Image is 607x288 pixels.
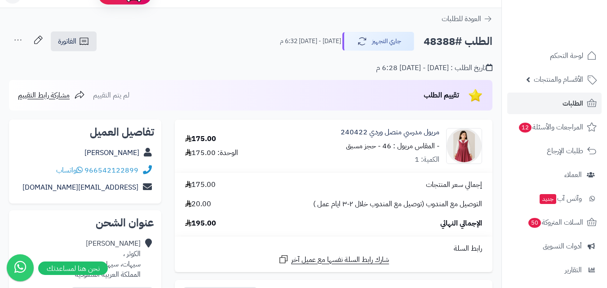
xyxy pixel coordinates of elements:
[507,188,602,209] a: وآتس آبجديد
[527,216,583,229] span: السلات المتروكة
[185,199,211,209] span: 20.00
[16,127,154,137] h2: تفاصيل العميل
[442,13,492,24] a: العودة للطلبات
[341,127,439,137] a: مريول مدرسي متصل وردي 240422
[185,148,238,158] div: الوحدة: 175.00
[565,264,582,276] span: التقارير
[528,218,541,228] span: 50
[518,121,583,133] span: المراجعات والأسئلة
[507,164,602,186] a: العملاء
[313,199,482,209] span: التوصيل مع المندوب (توصيل مع المندوب خلال ٢-٣ ايام عمل )
[51,31,97,51] a: الفاتورة
[16,217,154,228] h2: عنوان الشحن
[18,90,85,101] a: مشاركة رابط التقييم
[75,239,141,279] div: [PERSON_NAME] الكوثر ، سيهات، سيهات المملكة العربية السعودية
[550,49,583,62] span: لوحة التحكم
[426,180,482,190] span: إجمالي سعر المنتجات
[547,145,583,157] span: طلبات الإرجاع
[543,240,582,253] span: أدوات التسويق
[185,180,216,190] span: 175.00
[447,128,482,164] img: 1752994913-1000414918-90x90.png
[280,37,341,46] small: [DATE] - [DATE] 6:32 م
[185,218,216,229] span: 195.00
[424,32,492,51] h2: الطلب #48388
[442,13,481,24] span: العودة للطلبات
[185,134,216,144] div: 175.00
[424,90,459,101] span: تقييم الطلب
[58,36,76,47] span: الفاتورة
[507,259,602,281] a: التقارير
[342,32,414,51] button: جاري التجهيز
[507,45,602,66] a: لوحة التحكم
[563,97,583,110] span: الطلبات
[540,194,556,204] span: جديد
[278,254,389,265] a: شارك رابط السلة نفسها مع عميل آخر
[93,90,129,101] span: لم يتم التقييم
[84,147,139,158] a: [PERSON_NAME]
[22,182,138,193] a: [EMAIL_ADDRESS][DOMAIN_NAME]
[291,255,389,265] span: شارك رابط السلة نفسها مع عميل آخر
[56,165,83,176] a: واتساب
[519,123,532,133] span: 12
[507,93,602,114] a: الطلبات
[539,192,582,205] span: وآتس آب
[376,63,492,73] div: تاريخ الطلب : [DATE] - [DATE] 6:28 م
[507,212,602,233] a: السلات المتروكة50
[507,140,602,162] a: طلبات الإرجاع
[84,165,138,176] a: 966542122899
[415,155,439,165] div: الكمية: 1
[346,141,439,151] small: - المقاس مريول : 46 - حجز مسبق
[18,90,70,101] span: مشاركة رابط التقييم
[178,244,489,254] div: رابط السلة
[564,168,582,181] span: العملاء
[440,218,482,229] span: الإجمالي النهائي
[507,235,602,257] a: أدوات التسويق
[507,116,602,138] a: المراجعات والأسئلة12
[534,73,583,86] span: الأقسام والمنتجات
